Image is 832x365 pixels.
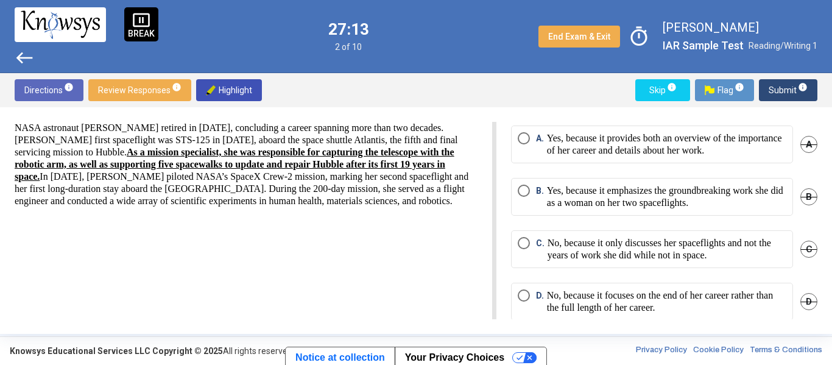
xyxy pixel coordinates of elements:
strong: Knowsys Educational Services LLC Copyright © 2025 [10,346,223,356]
button: Directionsinfo [15,79,83,101]
span: Skip [645,79,680,101]
a: Terms & Conditions [750,345,822,357]
span: Review Responses [98,79,182,101]
span: info [172,82,182,92]
span: timer [625,23,653,51]
a: Cookie Policy [693,345,744,357]
p: No, because it only discusses her spaceflights and not the years of work she did while not in space. [548,237,786,261]
strong: As a mission specialist, she was responsible for capturing the telescope with the robotic arm, as... [15,147,454,182]
button: Flag.pngFlaginfo [695,79,754,101]
div: All rights reserved. [10,345,294,357]
img: Flag.png [705,85,714,95]
span: A [800,136,817,153]
button: Review Responsesinfo [88,79,191,101]
p: Yes, because it emphasizes the groundbreaking work she did as a woman on her two spaceflights. [547,185,786,209]
span: Highlight [206,79,252,101]
span: C [800,241,817,258]
span: A. [536,132,547,157]
span: info [64,82,74,92]
span: pause_presentation [132,11,150,29]
p: BREAK [128,29,155,38]
p: Yes, because it provides both an overview of the importance of her career and details about her w... [547,132,786,157]
span: info [735,82,744,92]
span: D [800,293,817,310]
a: Privacy Policy [636,345,687,357]
label: [PERSON_NAME] [663,19,817,35]
button: End Exam & Exit [538,26,620,48]
span: Flag [705,79,744,101]
button: Submitinfo [759,79,817,101]
span: Directions [24,79,74,101]
span: west [15,48,34,68]
mat-radio-group: Select an option [511,126,817,335]
span: B. [536,185,547,209]
span: Reading/Writing 1 [749,41,817,51]
img: knowsys-logo.png [21,10,100,38]
span: info [667,82,677,92]
span: Submit [769,79,808,101]
label: IAR Sample Test [663,38,744,54]
span: End Exam & Exit [548,32,610,41]
span: info [798,82,808,92]
span: D. [536,289,547,314]
button: highlighter-img.pngHighlight [196,79,262,101]
p: No, because it focuses on the end of her career rather than the full length of her career. [547,289,786,314]
label: 27:13 [328,21,369,37]
span: B [800,188,817,205]
span: 2 of 10 [328,42,369,52]
p: NASA astronaut [PERSON_NAME] retired in [DATE], concluding a career spanning more than two decade... [15,122,478,207]
span: C. [536,237,548,261]
img: highlighter-img.png [206,85,216,95]
button: Skipinfo [635,79,690,101]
